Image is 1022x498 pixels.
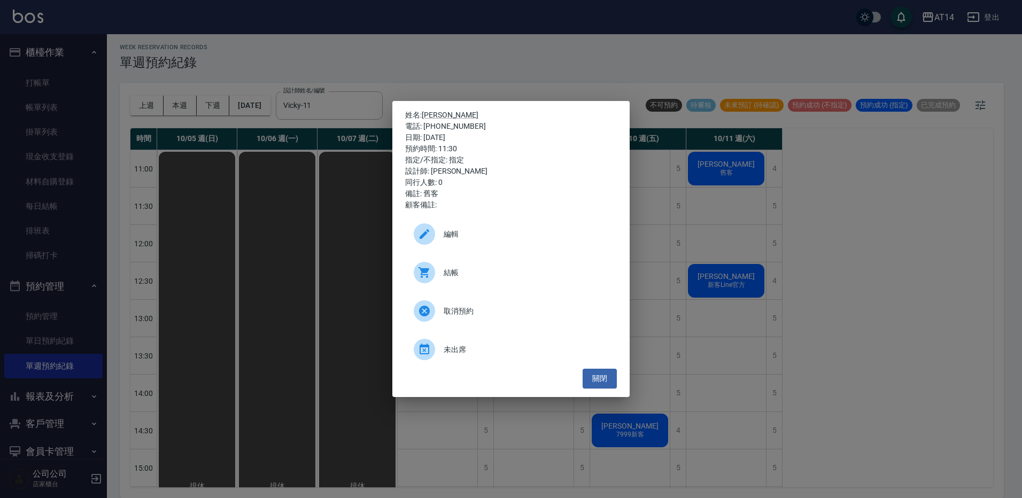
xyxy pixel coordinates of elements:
[405,121,617,132] div: 電話: [PHONE_NUMBER]
[405,296,617,326] div: 取消預約
[422,111,478,119] a: [PERSON_NAME]
[444,229,608,240] span: 編輯
[405,110,617,121] p: 姓名:
[405,258,617,296] a: 結帳
[405,132,617,143] div: 日期: [DATE]
[405,166,617,177] div: 設計師: [PERSON_NAME]
[405,188,617,199] div: 備註: 舊客
[405,334,617,364] div: 未出席
[405,154,617,166] div: 指定/不指定: 指定
[405,219,617,258] a: 編輯
[405,258,617,287] div: 結帳
[444,306,608,317] span: 取消預約
[444,267,608,278] span: 結帳
[405,143,617,154] div: 預約時間: 11:30
[405,177,617,188] div: 同行人數: 0
[405,199,617,211] div: 顧客備註:
[444,344,608,355] span: 未出席
[405,219,617,249] div: 編輯
[583,369,617,388] button: 關閉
